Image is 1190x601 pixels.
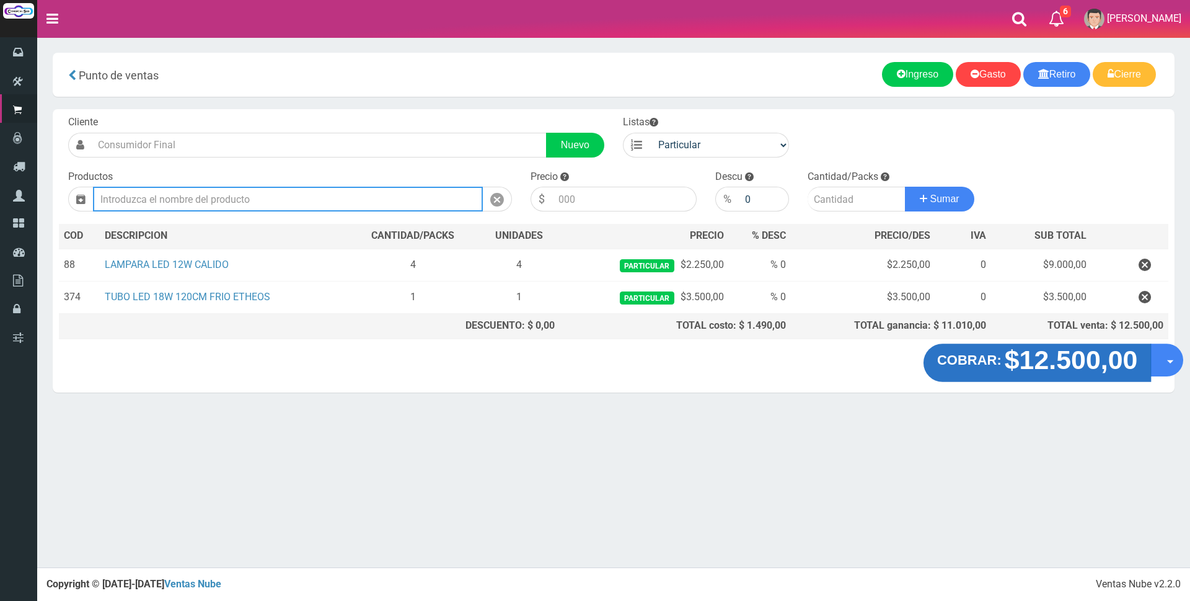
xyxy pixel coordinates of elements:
td: 0 [935,249,991,282]
td: $9.000,00 [991,249,1092,282]
td: $3.500,00 [560,282,729,314]
td: 4 [478,249,560,282]
td: % 0 [729,282,791,314]
td: $2.250,00 [560,249,729,282]
td: 1 [347,282,478,314]
td: 1 [478,282,560,314]
td: 88 [59,249,100,282]
a: LAMPARA LED 12W CALIDO [105,259,229,270]
div: TOTAL costo: $ 1.490,00 [565,319,786,333]
a: Nuevo [546,133,604,158]
img: Logo grande [3,3,34,19]
label: Productos [68,170,113,184]
strong: COBRAR: [937,353,1002,368]
input: Introduzca el nombre del producto [93,187,483,211]
span: PRECIO/DES [875,229,930,241]
a: Retiro [1023,62,1091,87]
td: $3.500,00 [991,282,1092,314]
input: 000 [739,187,789,211]
label: Precio [531,170,558,184]
img: User Image [1084,9,1104,29]
input: 000 [552,187,697,211]
span: % DESC [752,229,786,241]
td: 0 [935,282,991,314]
strong: $12.500,00 [1005,345,1138,375]
input: Consumidor Final [92,133,547,158]
span: Sumar [930,194,959,204]
div: TOTAL ganancia: $ 11.010,00 [796,319,986,333]
th: CANTIDAD/PACKS [347,224,478,249]
span: CRIPCION [123,229,167,241]
span: Punto de ventas [79,69,159,82]
a: Cierre [1093,62,1156,87]
a: Ventas Nube [164,578,221,590]
input: Cantidad [808,187,906,211]
a: Ingreso [882,62,953,87]
label: Cliente [68,115,98,130]
td: 374 [59,282,100,314]
span: PRECIO [690,229,724,243]
button: COBRAR: $12.500,00 [923,344,1152,382]
a: Gasto [956,62,1021,87]
td: $3.500,00 [791,282,935,314]
td: 4 [347,249,478,282]
th: DES [100,224,347,249]
label: Cantidad/Packs [808,170,878,184]
label: Listas [623,115,658,130]
span: 6 [1060,6,1071,17]
span: SUB TOTAL [1034,229,1086,243]
th: UNIDADES [478,224,560,249]
strong: Copyright © [DATE]-[DATE] [46,578,221,590]
td: % 0 [729,249,791,282]
span: Particular [620,292,674,305]
button: Sumar [905,187,974,211]
div: TOTAL venta: $ 12.500,00 [996,319,1163,333]
div: Ventas Nube v2.2.0 [1096,577,1181,592]
div: DESCUENTO: $ 0,00 [352,319,555,333]
label: Descu [715,170,743,184]
th: COD [59,224,100,249]
span: Particular [620,259,674,272]
div: % [715,187,739,211]
td: $2.250,00 [791,249,935,282]
div: $ [531,187,552,211]
span: IVA [971,229,986,241]
a: TUBO LED 18W 120CM FRIO ETHEOS [105,291,270,303]
span: [PERSON_NAME] [1107,12,1181,24]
